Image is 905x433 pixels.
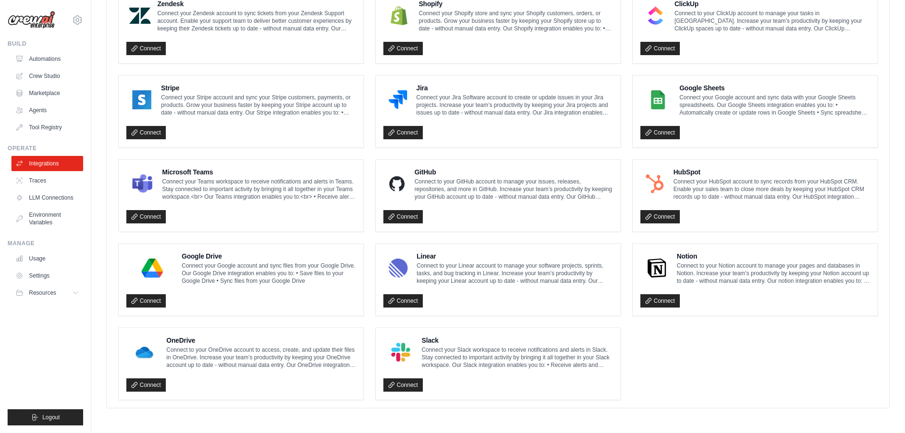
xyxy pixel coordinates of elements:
p: Connect your HubSpot account to sync records from your HubSpot CRM. Enable your sales team to clo... [673,178,870,201]
p: Connect your Slack workspace to receive notifications and alerts in Slack. Stay connected to impo... [422,346,613,369]
p: Connect your Shopify store and sync your Shopify customers, orders, or products. Grow your busine... [419,10,613,32]
img: HubSpot Logo [643,174,667,193]
img: Google Drive Logo [129,259,175,278]
img: Slack Logo [386,343,415,362]
a: Connect [383,210,423,223]
a: Connect [383,42,423,55]
p: Connect to your Notion account to manage your pages and databases in Notion. Increase your team’s... [677,262,870,285]
img: Notion Logo [643,259,670,278]
img: ClickUp Logo [643,6,668,25]
p: Connect your Stripe account and sync your Stripe customers, payments, or products. Grow your busi... [161,94,356,116]
a: Connect [126,294,166,308]
a: LLM Connections [11,190,83,205]
a: Crew Studio [11,68,83,84]
a: Connect [383,126,423,139]
a: Connect [640,294,680,308]
img: Jira Logo [386,90,410,109]
h4: GitHub [414,167,613,177]
img: Zendesk Logo [129,6,151,25]
div: Operate [8,144,83,152]
img: OneDrive Logo [129,343,160,362]
p: Connect your Google account and sync files from your Google Drive. Our Google Drive integration e... [182,262,356,285]
a: Settings [11,268,83,283]
img: Stripe Logo [129,90,154,109]
a: Connect [640,210,680,223]
div: Build [8,40,83,48]
a: Connect [126,42,166,55]
img: Microsoft Teams Logo [129,174,155,193]
a: Connect [126,126,166,139]
img: Google Sheets Logo [643,90,673,109]
h4: Notion [677,251,870,261]
h4: Google Drive [182,251,356,261]
a: Connect [640,126,680,139]
h4: Linear [417,251,613,261]
a: Agents [11,103,83,118]
p: Connect your Google account and sync data with your Google Sheets spreadsheets. Our Google Sheets... [679,94,870,116]
a: Connect [126,210,166,223]
img: Shopify Logo [386,6,412,25]
img: Logo [8,11,55,29]
p: Connect to your OneDrive account to access, create, and update their files in OneDrive. Increase ... [166,346,356,369]
h4: HubSpot [673,167,870,177]
p: Connect your Teams workspace to receive notifications and alerts in Teams. Stay connected to impo... [162,178,356,201]
p: Connect your Jira Software account to create or update issues in your Jira projects. Increase you... [416,94,613,116]
button: Logout [8,409,83,425]
a: Integrations [11,156,83,171]
button: Resources [11,285,83,300]
a: Usage [11,251,83,266]
p: Connect your Zendesk account to sync tickets from your Zendesk Support account. Enable your suppo... [157,10,356,32]
p: Connect to your GitHub account to manage your issues, releases, repositories, and more in GitHub.... [414,178,613,201]
p: Connect to your Linear account to manage your software projects, sprints, tasks, and bug tracking... [417,262,613,285]
h4: Microsoft Teams [162,167,356,177]
img: GitHub Logo [386,174,408,193]
p: Connect to your ClickUp account to manage your tasks in [GEOGRAPHIC_DATA]. Increase your team’s p... [675,10,870,32]
h4: OneDrive [166,336,356,345]
a: Traces [11,173,83,188]
a: Tool Registry [11,120,83,135]
a: Connect [640,42,680,55]
span: Resources [29,289,56,297]
a: Environment Variables [11,207,83,230]
img: Linear Logo [386,259,410,278]
a: Connect [126,378,166,392]
h4: Slack [422,336,613,345]
a: Connect [383,378,423,392]
span: Logout [42,414,60,421]
h4: Google Sheets [679,83,870,93]
h4: Stripe [161,83,356,93]
a: Marketplace [11,86,83,101]
div: Manage [8,240,83,247]
a: Automations [11,51,83,67]
h4: Jira [416,83,613,93]
a: Connect [383,294,423,308]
